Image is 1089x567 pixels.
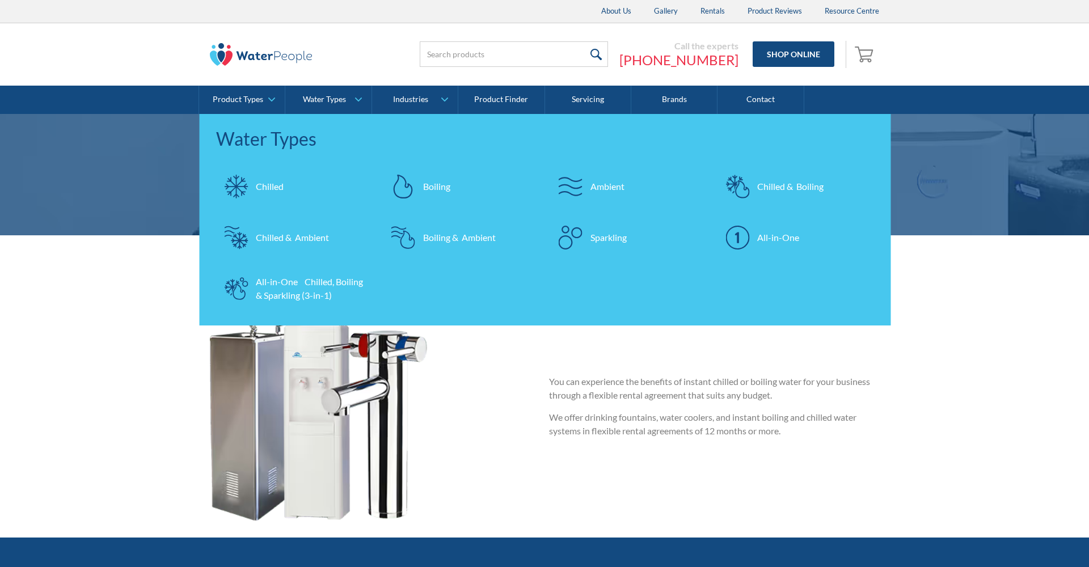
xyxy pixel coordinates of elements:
div: Water Types [216,125,873,153]
nav: Water Types [199,114,890,325]
a: Product Types [199,86,285,114]
a: Ambient [551,167,707,206]
div: Chilled [256,180,284,193]
div: Sparkling [590,231,627,244]
img: shopping cart [855,45,876,63]
a: Brands [631,86,717,114]
a: Open empty cart [852,41,879,68]
img: The Water People [210,43,312,66]
div: All-in-One Chilled, Boiling & Sparkling (3-in-1) [256,275,366,302]
div: Ambient [590,180,624,193]
a: Boiling & Ambient [383,218,539,257]
a: Product Finder [458,86,544,114]
a: All-in-One [717,218,873,257]
a: Chilled & Boiling [717,167,873,206]
div: All-in-One [757,231,799,244]
a: Contact [717,86,804,114]
a: Shop Online [753,41,834,67]
input: Search products [420,41,608,67]
div: Chilled & Boiling [757,180,824,193]
div: Boiling & Ambient [423,231,496,244]
div: Boiling [423,180,450,193]
img: fountain cooler tap group [210,301,427,521]
a: Water Types [285,86,371,114]
div: Water Types [303,95,346,104]
a: Boiling [383,167,539,206]
a: All-in-One Chilled, Boiling & Sparkling (3-in-1) [216,269,372,308]
a: Sparkling [551,218,707,257]
div: Call the experts [619,40,738,52]
div: Chilled & Ambient [256,231,329,244]
a: Servicing [545,86,631,114]
a: [PHONE_NUMBER] [619,52,738,69]
p: You can experience the benefits of instant chilled or boiling water for your business through a f... [549,375,879,402]
div: Industries [393,95,428,104]
a: Industries [372,86,458,114]
div: Product Types [213,95,263,104]
p: We offer drinking fountains, water coolers, and instant boiling and chilled water systems in flex... [549,411,879,438]
a: Chilled [216,167,372,206]
a: Chilled & Ambient [216,218,372,257]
